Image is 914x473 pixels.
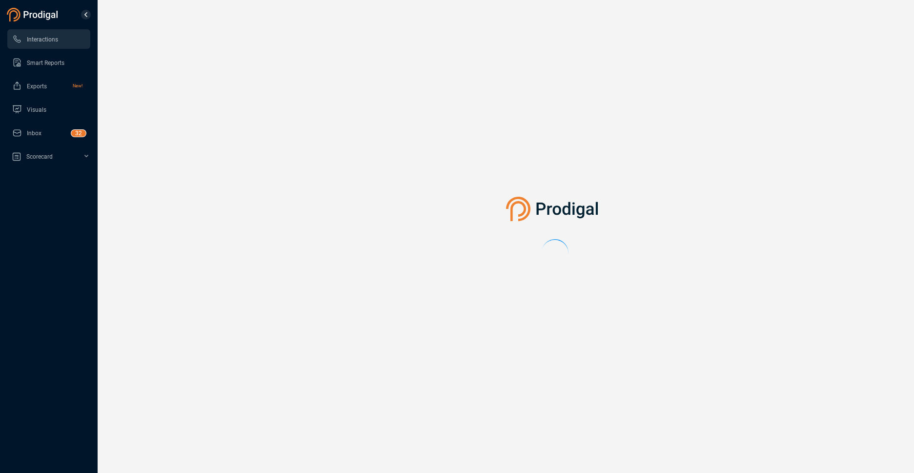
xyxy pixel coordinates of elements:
img: prodigal-logo [506,197,603,221]
sup: 32 [71,130,86,137]
span: Visuals [27,106,46,113]
span: Scorecard [26,153,53,160]
a: ExportsNew! [12,76,82,96]
span: Smart Reports [27,60,64,66]
a: Interactions [12,29,82,49]
li: Exports [7,76,90,96]
a: Inbox [12,123,82,143]
li: Smart Reports [7,53,90,72]
a: Smart Reports [12,53,82,72]
li: Inbox [7,123,90,143]
img: prodigal-logo [7,8,61,21]
span: New! [73,76,82,96]
a: Visuals [12,100,82,119]
span: Exports [27,83,47,90]
p: 3 [75,130,79,140]
span: Interactions [27,36,58,43]
li: Interactions [7,29,90,49]
li: Visuals [7,100,90,119]
p: 2 [79,130,82,140]
span: Inbox [27,130,41,137]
